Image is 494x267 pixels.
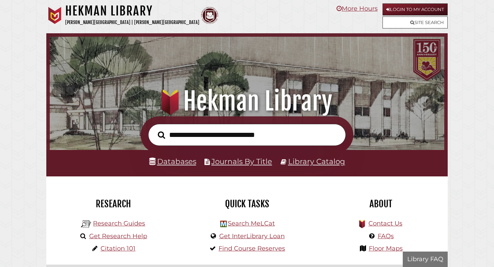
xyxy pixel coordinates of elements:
a: Floor Maps [369,245,403,252]
a: Login to My Account [383,3,448,15]
button: Search [154,129,168,141]
a: Library Catalog [288,157,345,166]
h2: About [319,198,443,210]
h2: Research [51,198,175,210]
a: Research Guides [93,220,145,227]
a: Contact Us [368,220,402,227]
a: Find Course Reserves [219,245,285,252]
a: Site Search [383,16,448,28]
img: Calvin University [46,7,63,24]
a: Databases [149,157,196,166]
img: Calvin Theological Seminary [201,7,218,24]
a: More Hours [337,5,378,12]
a: FAQs [378,232,394,240]
a: Journals By Title [211,157,272,166]
h1: Hekman Library [57,86,437,116]
i: Search [158,131,165,139]
p: [PERSON_NAME][GEOGRAPHIC_DATA] | [PERSON_NAME][GEOGRAPHIC_DATA] [65,19,199,26]
a: Get Research Help [89,232,147,240]
a: Citation 101 [101,245,136,252]
img: Hekman Library Logo [220,221,227,227]
h2: Quick Tasks [185,198,309,210]
img: Hekman Library Logo [81,219,91,229]
h1: Hekman Library [65,3,199,19]
a: Get InterLibrary Loan [219,232,285,240]
a: Search MeLCat [228,220,275,227]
